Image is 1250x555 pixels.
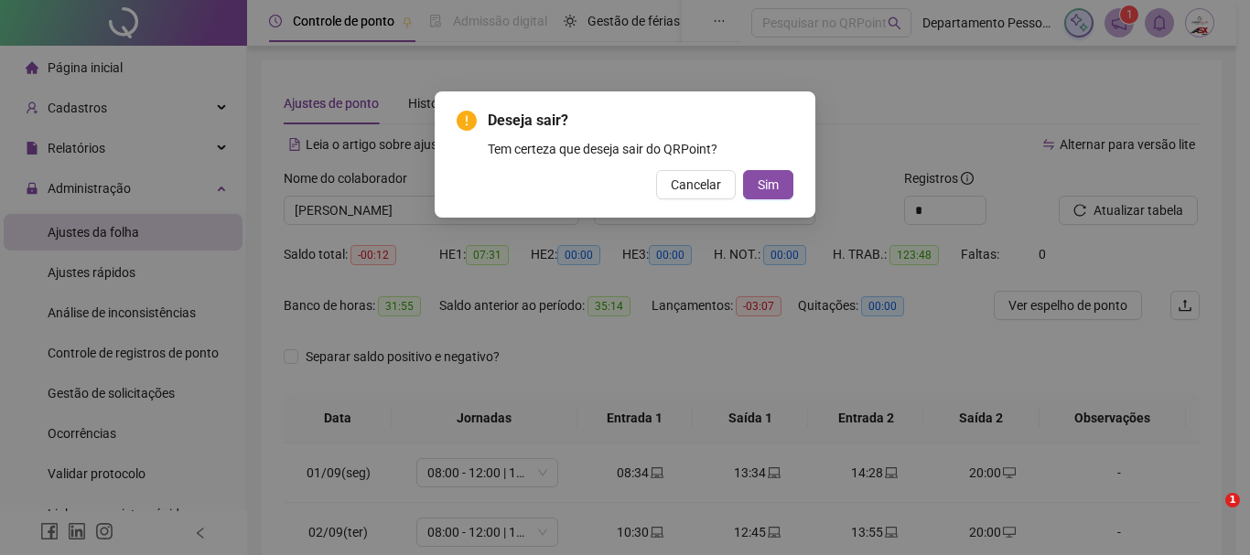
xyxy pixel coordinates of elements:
span: exclamation-circle [457,111,477,131]
span: 1 [1225,493,1240,507]
span: Deseja sair? [488,110,793,132]
button: Cancelar [656,170,736,199]
button: Sim [743,170,793,199]
span: Cancelar [671,175,721,195]
span: Sim [758,175,779,195]
iframe: Intercom live chat [1188,493,1232,537]
div: Tem certeza que deseja sair do QRPoint? [488,139,793,159]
